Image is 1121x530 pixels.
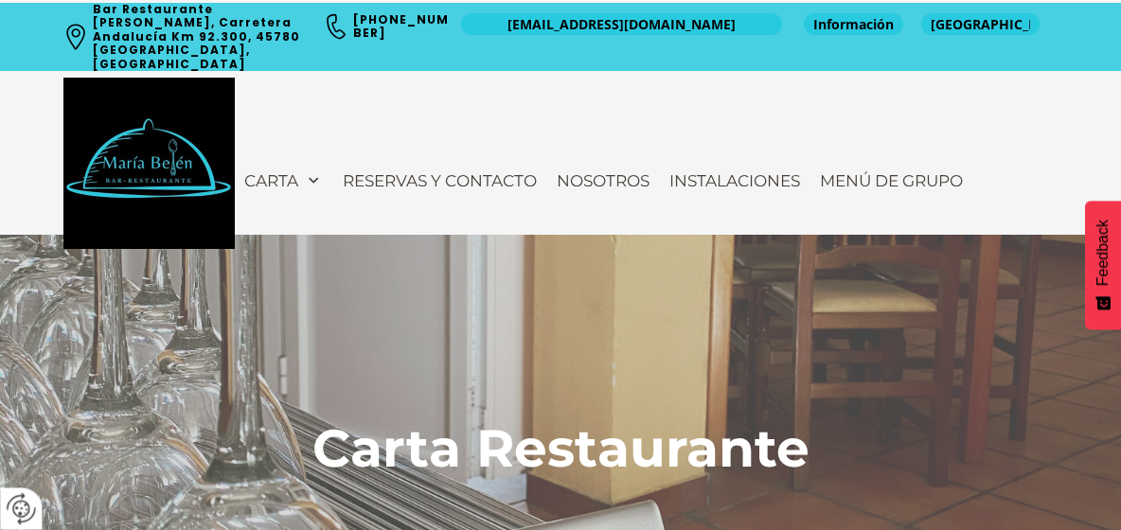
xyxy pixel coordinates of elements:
[820,171,963,190] span: Menú de Grupo
[669,171,800,190] span: Instalaciones
[63,78,235,249] img: Bar Restaurante María Belén
[507,15,736,34] span: [EMAIL_ADDRESS][DOMAIN_NAME]
[333,162,546,200] a: Reservas y contacto
[660,162,810,200] a: Instalaciones
[353,11,449,41] a: [PHONE_NUMBER]
[461,13,782,35] a: [EMAIL_ADDRESS][DOMAIN_NAME]
[810,162,972,200] a: Menú de Grupo
[813,15,894,34] span: Información
[244,171,298,190] span: Carta
[921,13,1040,35] a: [GEOGRAPHIC_DATA]
[804,13,903,35] a: Información
[1094,220,1112,286] span: Feedback
[1085,201,1121,329] button: Feedback - Mostrar encuesta
[547,162,659,200] a: Nosotros
[312,416,810,480] span: Carta Restaurante
[931,15,1030,34] span: [GEOGRAPHIC_DATA]
[235,162,332,200] a: Carta
[93,1,304,72] a: Bar Restaurante [PERSON_NAME], Carretera Andalucía Km 92.300, 45780 [GEOGRAPHIC_DATA], [GEOGRAPHI...
[557,171,649,190] span: Nosotros
[343,171,537,190] span: Reservas y contacto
